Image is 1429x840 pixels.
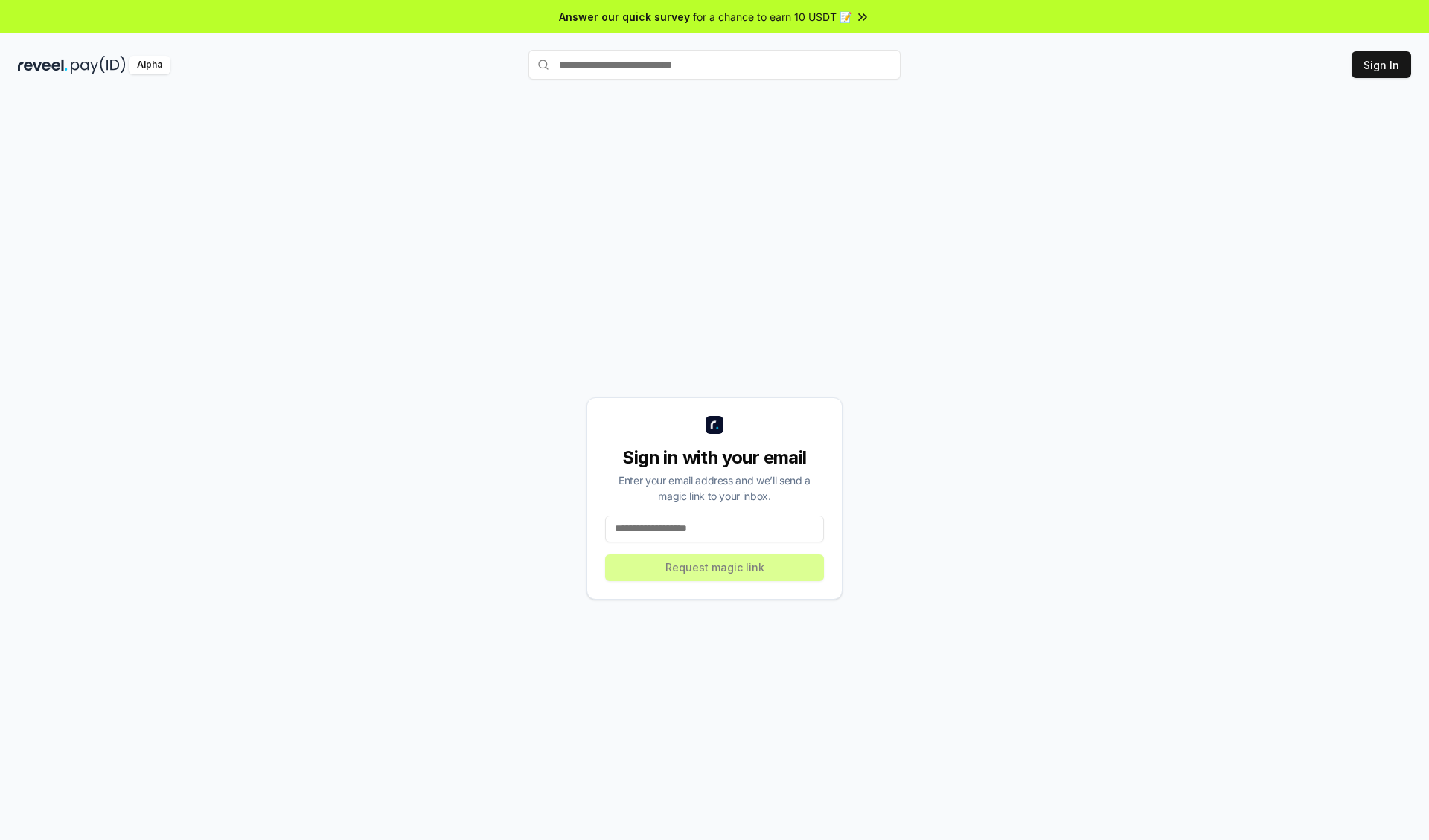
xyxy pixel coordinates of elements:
img: reveel_dark [18,56,68,74]
span: Answer our quick survey [559,9,690,25]
img: pay_id [71,56,126,74]
div: Alpha [129,56,170,74]
div: Sign in with your email [605,446,824,469]
span: for a chance to earn 10 USDT 📝 [693,9,852,25]
img: logo_small [706,416,723,434]
button: Sign In [1352,51,1411,78]
div: Enter your email address and we’ll send a magic link to your inbox. [605,472,824,504]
